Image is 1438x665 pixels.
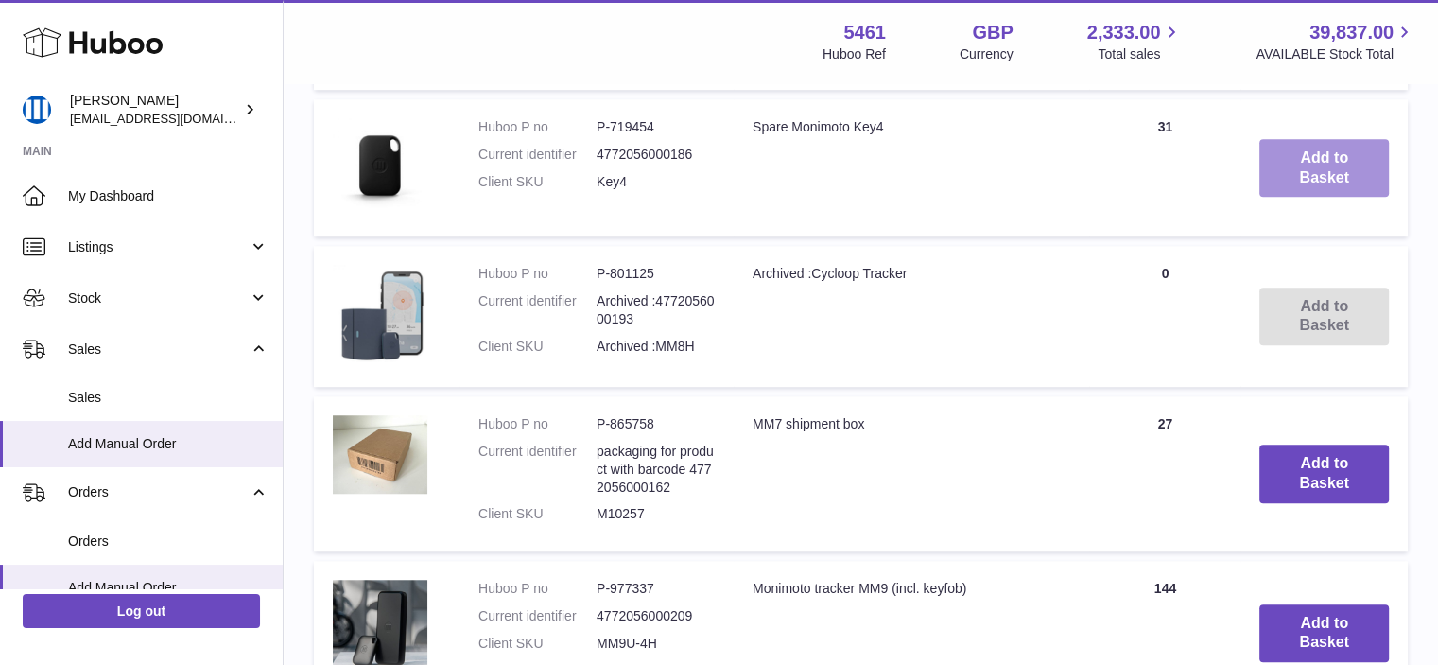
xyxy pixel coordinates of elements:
[478,505,597,523] dt: Client SKU
[960,45,1014,63] div: Currency
[597,580,715,598] dd: P-977337
[68,483,249,501] span: Orders
[734,246,1089,387] td: Archived :Cycloop Tracker
[68,238,249,256] span: Listings
[1089,246,1240,387] td: 0
[734,99,1089,236] td: Spare Monimoto Key4
[1089,396,1240,551] td: 27
[478,415,597,433] dt: Huboo P no
[68,341,249,359] span: Sales
[70,111,278,126] span: [EMAIL_ADDRESS][DOMAIN_NAME]
[478,443,597,497] dt: Current identifier
[333,265,427,363] img: Archived :Cycloop Tracker
[23,594,260,628] a: Log out
[597,173,715,191] dd: Key4
[597,443,715,497] dd: packaging for product with barcode 4772056000162
[333,415,427,494] img: MM7 shipment box
[597,415,715,433] dd: P-865758
[478,607,597,625] dt: Current identifier
[1256,45,1415,63] span: AVAILABLE Stock Total
[478,146,597,164] dt: Current identifier
[68,533,269,551] span: Orders
[823,45,886,63] div: Huboo Ref
[68,187,269,205] span: My Dashboard
[1259,445,1389,503] button: Add to Basket
[972,20,1013,45] strong: GBP
[68,389,269,407] span: Sales
[597,607,715,625] dd: 4772056000209
[597,265,715,283] dd: P-801125
[1259,604,1389,663] button: Add to Basket
[1089,99,1240,236] td: 31
[597,338,715,356] dd: Archived :MM8H
[1087,20,1161,45] span: 2,333.00
[68,435,269,453] span: Add Manual Order
[68,289,249,307] span: Stock
[478,338,597,356] dt: Client SKU
[597,505,715,523] dd: M10257
[333,118,427,213] img: Spare Monimoto Key4
[23,96,51,124] img: oksana@monimoto.com
[597,146,715,164] dd: 4772056000186
[478,635,597,653] dt: Client SKU
[478,292,597,328] dt: Current identifier
[70,92,240,128] div: [PERSON_NAME]
[478,265,597,283] dt: Huboo P no
[843,20,886,45] strong: 5461
[1309,20,1394,45] span: 39,837.00
[597,292,715,328] dd: Archived :4772056000193
[1087,20,1183,63] a: 2,333.00 Total sales
[734,396,1089,551] td: MM7 shipment box
[478,580,597,598] dt: Huboo P no
[1256,20,1415,63] a: 39,837.00 AVAILABLE Stock Total
[478,118,597,136] dt: Huboo P no
[1259,139,1389,198] button: Add to Basket
[478,173,597,191] dt: Client SKU
[597,118,715,136] dd: P-719454
[68,579,269,597] span: Add Manual Order
[1098,45,1182,63] span: Total sales
[597,635,715,653] dd: MM9U-4H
